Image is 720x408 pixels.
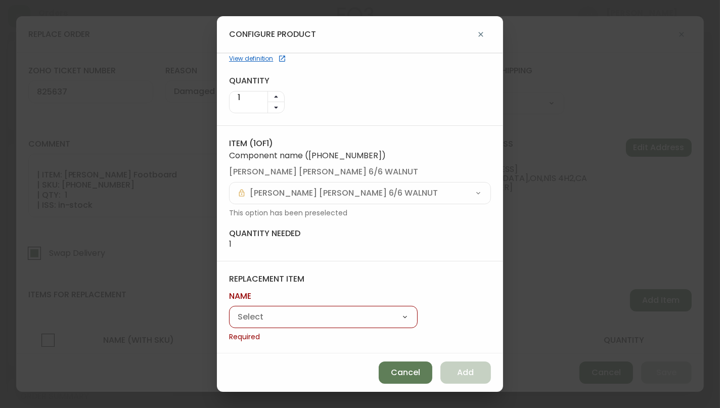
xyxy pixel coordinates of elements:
span: Required [229,332,418,342]
span: This option has been preselected [229,208,491,218]
h4: replacement item [229,274,491,285]
h4: configure product [229,29,316,40]
input: Select [250,188,470,198]
button: Cancel [379,361,432,384]
span: Component name ( [PHONE_NUMBER] ) [229,151,491,160]
a: View definition [229,54,491,63]
span: 1 [229,240,300,249]
h4: Item ( 1 of 1 ) [229,138,491,149]
label: name [229,291,418,302]
label: quantity [229,75,285,86]
label: [PERSON_NAME] [PERSON_NAME] 6/6 walnut [229,166,491,177]
span: Cancel [391,367,420,378]
div: View definition [229,54,273,63]
h4: quantity needed [229,228,300,239]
